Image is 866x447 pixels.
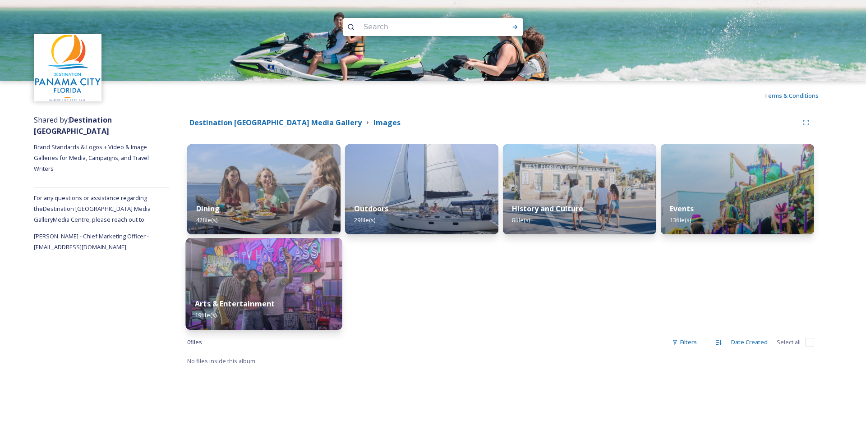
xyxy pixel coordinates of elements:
strong: Destination [GEOGRAPHIC_DATA] Media Gallery [189,118,362,128]
img: 2eb49a7e-b5ca-4180-b2ad-c63048cf0411.jpg [186,238,342,330]
span: Select all [777,338,801,347]
span: Terms & Conditions [764,91,819,100]
span: Shared by: [34,115,112,136]
img: 8ec44f32-59b6-4c44-9115-4cfe1ba2ce6d.jpg [345,144,498,234]
img: 04ab8b4c-0776-4b37-891a-88534887b2fc.jpg [503,144,656,234]
span: 13 file(s) [670,216,691,224]
a: Terms & Conditions [764,90,832,101]
strong: Arts & Entertainment [195,299,275,309]
span: Brand Standards & Logos + Video & Image Galleries for Media, Campaigns, and Travel Writers [34,143,150,173]
input: Search [359,17,483,37]
span: 8 file(s) [512,216,530,224]
div: Filters [668,333,701,351]
strong: Dining [196,204,220,214]
img: download.png [35,35,101,100]
div: Date Created [727,333,772,351]
span: No files inside this album [187,357,255,365]
img: 2f013685-223f-43c3-9928-3d9d36c5b462.jpg [187,144,341,234]
span: 19 file(s) [195,311,216,319]
span: [PERSON_NAME] - Chief Marketing Officer - [EMAIL_ADDRESS][DOMAIN_NAME] [34,232,150,251]
span: 29 file(s) [354,216,375,224]
img: 47bd5310-e110-4fcc-8fc3-8f2665fc57b8.jpg [661,144,814,234]
span: 0 file s [187,338,202,347]
strong: Outdoors [354,204,388,214]
strong: History and Culture [512,204,583,214]
strong: Images [373,118,401,128]
span: 42 file(s) [196,216,217,224]
strong: Destination [GEOGRAPHIC_DATA] [34,115,112,136]
strong: Events [670,204,694,214]
span: For any questions or assistance regarding the Destination [GEOGRAPHIC_DATA] Media Gallery Media C... [34,194,151,223]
